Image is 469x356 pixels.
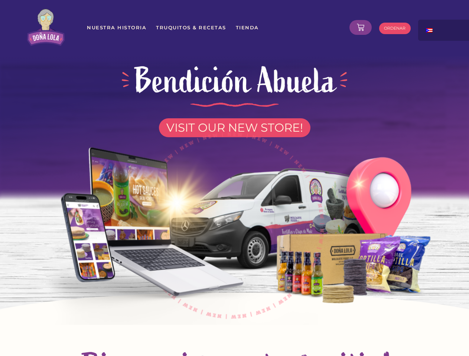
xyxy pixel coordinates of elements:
[426,28,433,33] img: Spanish
[384,26,406,30] span: ORDENAR
[87,21,344,34] nav: Menu
[190,103,279,107] img: divider
[156,21,227,34] a: Truquitos & Recetas
[235,21,259,34] a: Tienda
[87,21,147,34] a: Nuestra Historia
[379,23,411,34] a: ORDENAR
